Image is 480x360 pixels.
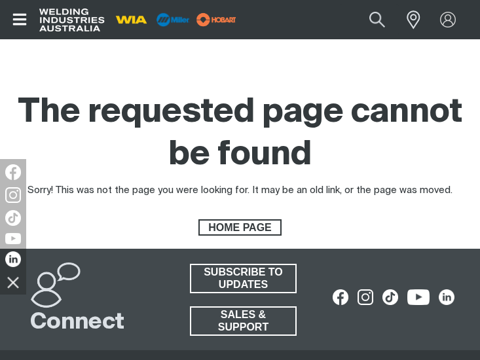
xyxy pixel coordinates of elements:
h1: The requested page cannot be found [10,92,470,177]
img: YouTube [5,233,21,244]
span: SALES & SUPPORT [191,306,295,336]
h2: Connect [30,308,124,337]
span: HOME PAGE [200,219,280,236]
button: Search products [355,4,399,35]
img: Instagram [5,187,21,203]
a: SALES & SUPPORT [190,306,296,336]
img: hide socials [2,271,24,293]
span: SUBSCRIBE TO UPDATES [191,264,295,293]
img: Facebook [5,164,21,180]
a: HOME PAGE [198,219,281,236]
input: Search product name or item no. [339,4,399,35]
img: LinkedIn [5,251,21,267]
a: SUBSCRIBE TO UPDATES [190,264,296,293]
img: TikTok [5,210,21,226]
div: Sorry! This was not the page you were looking for. It may be an old link, or the page was moved. [28,183,452,198]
